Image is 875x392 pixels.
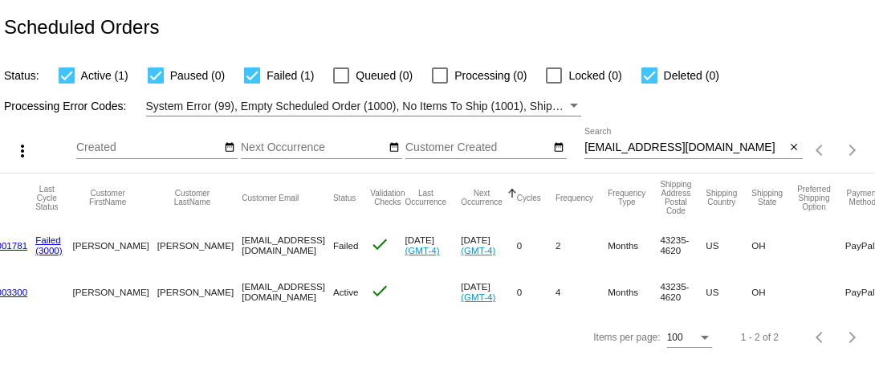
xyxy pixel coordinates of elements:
[751,189,783,206] button: Change sorting for ShippingState
[72,222,157,268] mat-cell: [PERSON_NAME]
[556,268,608,315] mat-cell: 4
[146,96,582,116] mat-select: Filter by Processing Error Codes
[35,245,63,255] a: (3000)
[241,141,385,154] input: Next Occurrence
[333,287,359,297] span: Active
[751,222,797,268] mat-cell: OH
[706,268,751,315] mat-cell: US
[517,268,556,315] mat-cell: 0
[356,66,413,85] span: Queued (0)
[804,321,836,353] button: Previous page
[667,333,712,344] mat-select: Items per page:
[242,222,333,268] mat-cell: [EMAIL_ADDRESS][DOMAIN_NAME]
[454,66,527,85] span: Processing (0)
[517,193,541,202] button: Change sorting for Cycles
[370,235,389,254] mat-icon: check
[608,189,645,206] button: Change sorting for FrequencyType
[788,141,800,154] mat-icon: close
[667,332,683,343] span: 100
[751,268,797,315] mat-cell: OH
[797,185,831,211] button: Change sorting for PreferredShippingOption
[608,268,660,315] mat-cell: Months
[553,141,564,154] mat-icon: date_range
[461,268,517,315] mat-cell: [DATE]
[333,240,359,251] span: Failed
[157,268,242,315] mat-cell: [PERSON_NAME]
[405,245,439,255] a: (GMT-4)
[664,66,719,85] span: Deleted (0)
[389,141,400,154] mat-icon: date_range
[76,141,221,154] input: Created
[13,141,32,161] mat-icon: more_vert
[242,268,333,315] mat-cell: [EMAIL_ADDRESS][DOMAIN_NAME]
[461,292,495,302] a: (GMT-4)
[370,281,389,300] mat-icon: check
[35,235,61,245] a: Failed
[836,134,869,166] button: Next page
[72,268,157,315] mat-cell: [PERSON_NAME]
[35,185,58,211] button: Change sorting for LastProcessingCycleId
[836,321,869,353] button: Next page
[556,193,593,202] button: Change sorting for Frequency
[584,141,785,154] input: Search
[608,222,660,268] mat-cell: Months
[224,141,235,154] mat-icon: date_range
[660,222,706,268] mat-cell: 43235-4620
[660,268,706,315] mat-cell: 43235-4620
[706,222,751,268] mat-cell: US
[4,16,159,39] h2: Scheduled Orders
[267,66,314,85] span: Failed (1)
[556,222,608,268] mat-cell: 2
[4,69,39,82] span: Status:
[804,134,836,166] button: Previous page
[786,140,803,157] button: Clear
[461,245,495,255] a: (GMT-4)
[593,332,660,343] div: Items per page:
[4,100,127,112] span: Processing Error Codes:
[741,332,779,343] div: 1 - 2 of 2
[157,189,227,206] button: Change sorting for CustomerLastName
[242,193,299,202] button: Change sorting for CustomerEmail
[333,193,356,202] button: Change sorting for Status
[370,174,405,222] mat-header-cell: Validation Checks
[660,180,691,215] button: Change sorting for ShippingPostcode
[81,66,128,85] span: Active (1)
[461,189,503,206] button: Change sorting for NextOccurrenceUtc
[170,66,225,85] span: Paused (0)
[517,222,556,268] mat-cell: 0
[405,222,461,268] mat-cell: [DATE]
[157,222,242,268] mat-cell: [PERSON_NAME]
[72,189,142,206] button: Change sorting for CustomerFirstName
[405,189,446,206] button: Change sorting for LastOccurrenceUtc
[461,222,517,268] mat-cell: [DATE]
[568,66,621,85] span: Locked (0)
[706,189,737,206] button: Change sorting for ShippingCountry
[405,141,550,154] input: Customer Created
